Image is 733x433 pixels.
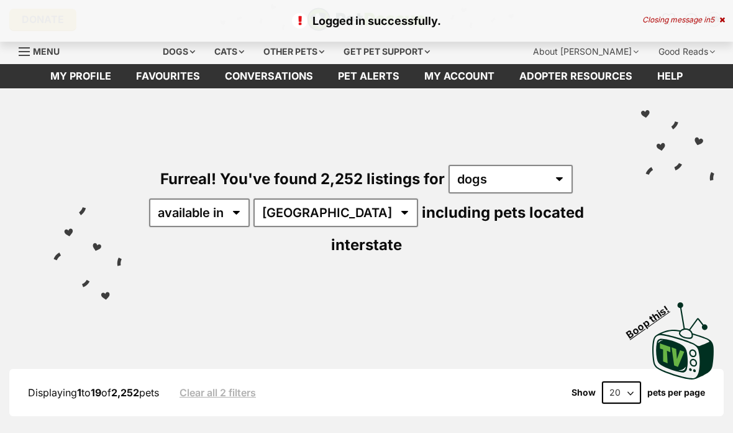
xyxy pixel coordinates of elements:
span: Furreal! You've found 2,252 listings for [160,170,445,188]
span: 5 [710,15,714,24]
div: Closing message in [642,16,725,24]
a: Clear all 2 filters [180,387,256,398]
span: Show [571,388,596,398]
span: Boop this! [624,296,681,340]
img: PetRescue TV logo [652,302,714,379]
div: Good Reads [650,39,724,64]
span: Displaying to of pets [28,386,159,399]
a: Adopter resources [507,64,645,88]
span: including pets located interstate [331,203,584,254]
a: conversations [212,64,326,88]
span: Menu [33,46,60,57]
strong: 2,252 [111,386,139,399]
p: Logged in successfully. [12,12,721,29]
div: Other pets [255,39,333,64]
a: Boop this! [652,291,714,382]
div: Dogs [154,39,204,64]
div: About [PERSON_NAME] [524,39,647,64]
strong: 19 [91,386,101,399]
label: pets per page [647,388,705,398]
div: Get pet support [335,39,439,64]
a: Menu [19,39,68,62]
strong: 1 [77,386,81,399]
a: Favourites [124,64,212,88]
a: Help [645,64,695,88]
div: Cats [206,39,253,64]
a: My profile [38,64,124,88]
a: My account [412,64,507,88]
a: Pet alerts [326,64,412,88]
